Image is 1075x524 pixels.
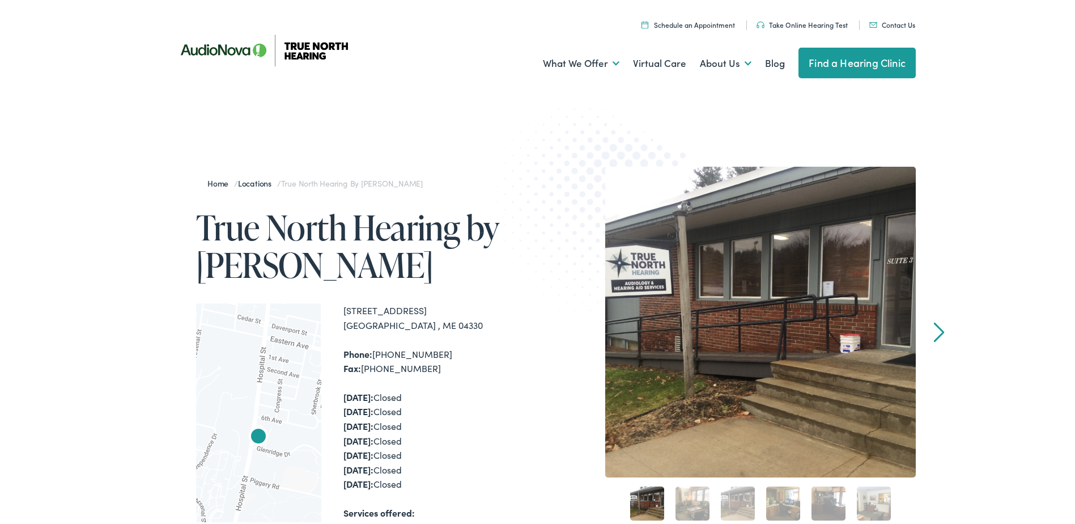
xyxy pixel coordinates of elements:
a: Home [207,175,234,187]
strong: Services offered: [343,504,415,517]
strong: [DATE]: [343,388,373,401]
span: True North Hearing by [PERSON_NAME] [281,175,423,187]
strong: Fax: [343,360,361,372]
div: [STREET_ADDRESS] [GEOGRAPHIC_DATA] , ME 04330 [343,301,542,330]
img: Icon symbolizing a calendar in color code ffb348 [641,19,648,26]
a: 6 [857,484,891,518]
a: Next [934,320,945,340]
a: Virtual Care [633,40,686,82]
img: Mail icon in color code ffb348, used for communication purposes [869,20,877,26]
a: About Us [700,40,751,82]
a: 3 [721,484,755,518]
a: Locations [238,175,277,187]
strong: [DATE]: [343,417,373,430]
a: Take Online Hearing Test [757,18,848,27]
div: Closed Closed Closed Closed Closed Closed Closed [343,388,542,489]
a: 5 [811,484,845,518]
strong: Phone: [343,345,372,358]
strong: [DATE]: [343,432,373,445]
a: 4 [766,484,800,518]
div: [PHONE_NUMBER] [PHONE_NUMBER] [343,345,542,374]
a: Find a Hearing Clinic [798,45,916,76]
a: Contact Us [869,18,915,27]
div: True North Hearing by AudioNova [245,422,272,449]
h1: True North Hearing by [PERSON_NAME] [196,206,542,281]
span: / / [207,175,423,187]
strong: [DATE]: [343,461,373,474]
a: 2 [675,484,709,518]
a: Blog [765,40,785,82]
a: 1 [630,484,664,518]
strong: [DATE]: [343,446,373,459]
a: What We Offer [543,40,619,82]
strong: [DATE]: [343,475,373,488]
a: Schedule an Appointment [641,18,735,27]
img: Headphones icon in color code ffb348 [757,19,764,26]
strong: [DATE]: [343,403,373,415]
